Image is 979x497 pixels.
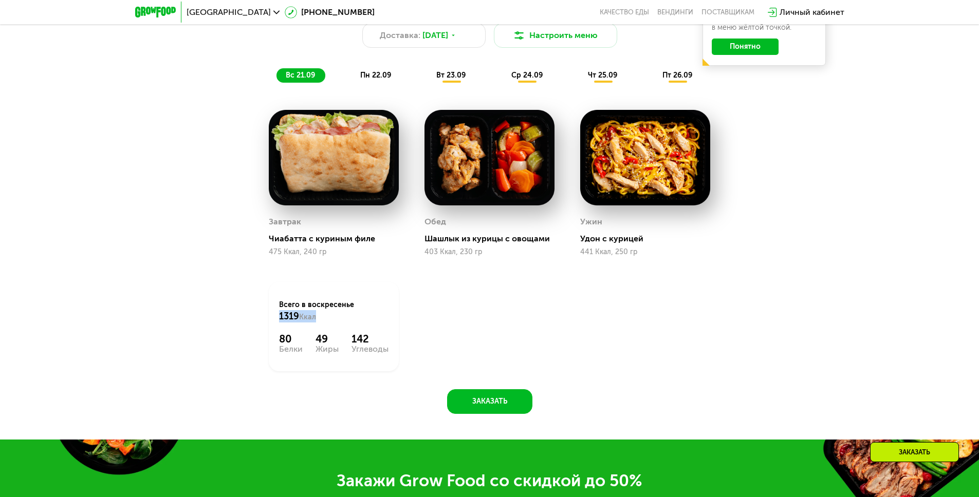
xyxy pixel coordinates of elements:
span: [GEOGRAPHIC_DATA] [187,8,271,16]
span: 1319 [279,311,299,322]
div: Личный кабинет [780,6,844,18]
span: пн 22.09 [360,71,391,80]
div: Углеводы [352,345,389,353]
div: Всего в воскресенье [279,300,389,322]
a: Вендинги [657,8,693,16]
div: Завтрак [269,214,301,230]
span: Доставка: [380,29,420,42]
div: Удон с курицей [580,234,718,244]
div: Обед [424,214,446,230]
span: вс 21.09 [286,71,315,80]
div: 49 [316,333,339,345]
div: Жиры [316,345,339,353]
div: поставщикам [701,8,754,16]
a: [PHONE_NUMBER] [285,6,375,18]
div: Белки [279,345,303,353]
div: Заказать [870,442,959,462]
div: 441 Ккал, 250 гр [580,248,710,256]
div: 142 [352,333,389,345]
a: Качество еды [600,8,649,16]
button: Настроить меню [494,23,617,48]
span: чт 25.09 [588,71,617,80]
span: [DATE] [422,29,448,42]
span: Ккал [299,313,316,321]
div: Чиабатта с куриным филе [269,234,407,244]
div: 80 [279,333,303,345]
div: Шашлык из курицы с овощами [424,234,563,244]
span: пт 26.09 [662,71,692,80]
button: Заказать [447,389,532,414]
div: 403 Ккал, 230 гр [424,248,555,256]
span: ср 24.09 [511,71,543,80]
button: Понятно [712,39,779,55]
span: вт 23.09 [436,71,466,80]
div: 475 Ккал, 240 гр [269,248,399,256]
div: Ужин [580,214,602,230]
